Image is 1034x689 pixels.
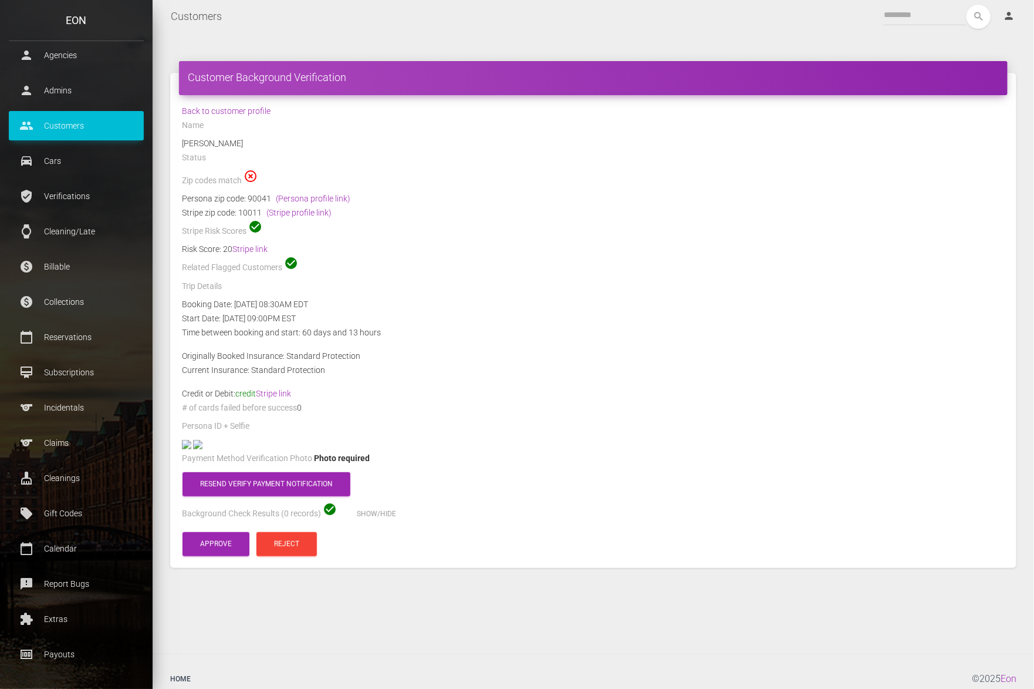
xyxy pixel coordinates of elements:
div: Booking Date: [DATE] 08:30AM EDT [173,297,1013,311]
label: Background Check Results (0 records) [182,508,321,520]
span: check_circle [248,220,262,234]
h4: Customer Background Verification [188,70,999,85]
a: watch Cleaning/Late [9,217,144,246]
a: Customers [171,2,222,31]
a: Eon [1001,673,1016,684]
p: Subscriptions [18,364,135,381]
a: people Customers [9,111,144,140]
p: Incidentals [18,399,135,416]
a: extension Extras [9,604,144,634]
div: Originally Booked Insurance: Standard Protection [173,349,1013,363]
a: local_offer Gift Codes [9,499,144,528]
a: Back to customer profile [182,106,271,116]
a: (Persona profile link) [276,194,350,203]
p: Report Bugs [18,575,135,593]
span: check_circle [323,502,337,516]
p: Billable [18,258,135,275]
a: person [994,5,1025,28]
img: Ron-dl-2023.jpg [182,440,191,449]
a: sports Claims [9,428,144,458]
p: Calendar [18,540,135,557]
p: Verifications [18,187,135,205]
p: Collections [18,293,135,311]
a: person Agencies [9,41,144,70]
label: Payment Method Verification Photo [182,453,312,465]
button: Resend verify payment notification [183,472,350,496]
p: Claims [18,434,135,452]
button: Reject [256,532,317,556]
div: [PERSON_NAME] [173,136,1013,150]
button: search [967,5,991,29]
p: Customers [18,117,135,135]
span: check_circle [284,256,298,270]
label: Stripe Risk Scores [182,226,246,237]
a: verified_user Verifications [9,182,144,211]
label: Name [182,120,204,132]
div: Stripe zip code: 10011 [182,206,1005,220]
a: calendar_today Reservations [9,322,144,352]
a: person Admins [9,76,144,105]
div: Risk Score: 20 [182,242,1005,256]
a: Stripe link [232,244,268,254]
p: Admins [18,82,135,99]
button: Show/Hide [339,502,414,526]
span: credit [235,389,291,398]
div: Credit or Debit: [173,386,1013,401]
a: feedback Report Bugs [9,569,144,599]
span: highlight_off [244,169,258,183]
a: Stripe link [256,389,291,398]
p: Agencies [18,46,135,64]
p: Payouts [18,646,135,663]
a: paid Billable [9,252,144,281]
p: Gift Codes [18,505,135,522]
label: Trip Details [182,281,222,293]
div: Persona zip code: 90041 [182,191,1005,206]
label: Zip codes match [182,175,242,187]
i: person [1003,10,1015,22]
span: Photo required [314,453,370,463]
div: 0 [173,401,1013,419]
a: calendar_today Calendar [9,534,144,563]
a: (Stripe profile link) [266,208,332,217]
p: Extras [18,610,135,628]
button: Approve [183,532,249,556]
div: Current Insurance: Standard Protection [173,363,1013,377]
a: money Payouts [9,640,144,669]
label: Status [182,152,206,164]
p: Cleaning/Late [18,223,135,240]
img: e88aae-legacy-shared-us-central1%2Fselfiefile%2Fimage%2F954569718%2Fshrine_processed%2F83d3cc7abf... [193,440,202,449]
a: cleaning_services Cleanings [9,463,144,493]
div: Start Date: [DATE] 09:00PM EST [173,311,1013,325]
label: Related Flagged Customers [182,262,282,274]
label: # of cards failed before success [182,402,297,414]
p: Cars [18,152,135,170]
p: Cleanings [18,469,135,487]
label: Persona ID + Selfie [182,421,249,432]
a: drive_eta Cars [9,146,144,176]
div: Time between booking and start: 60 days and 13 hours [173,325,1013,340]
a: paid Collections [9,287,144,317]
p: Reservations [18,328,135,346]
a: card_membership Subscriptions [9,358,144,387]
a: sports Incidentals [9,393,144,422]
